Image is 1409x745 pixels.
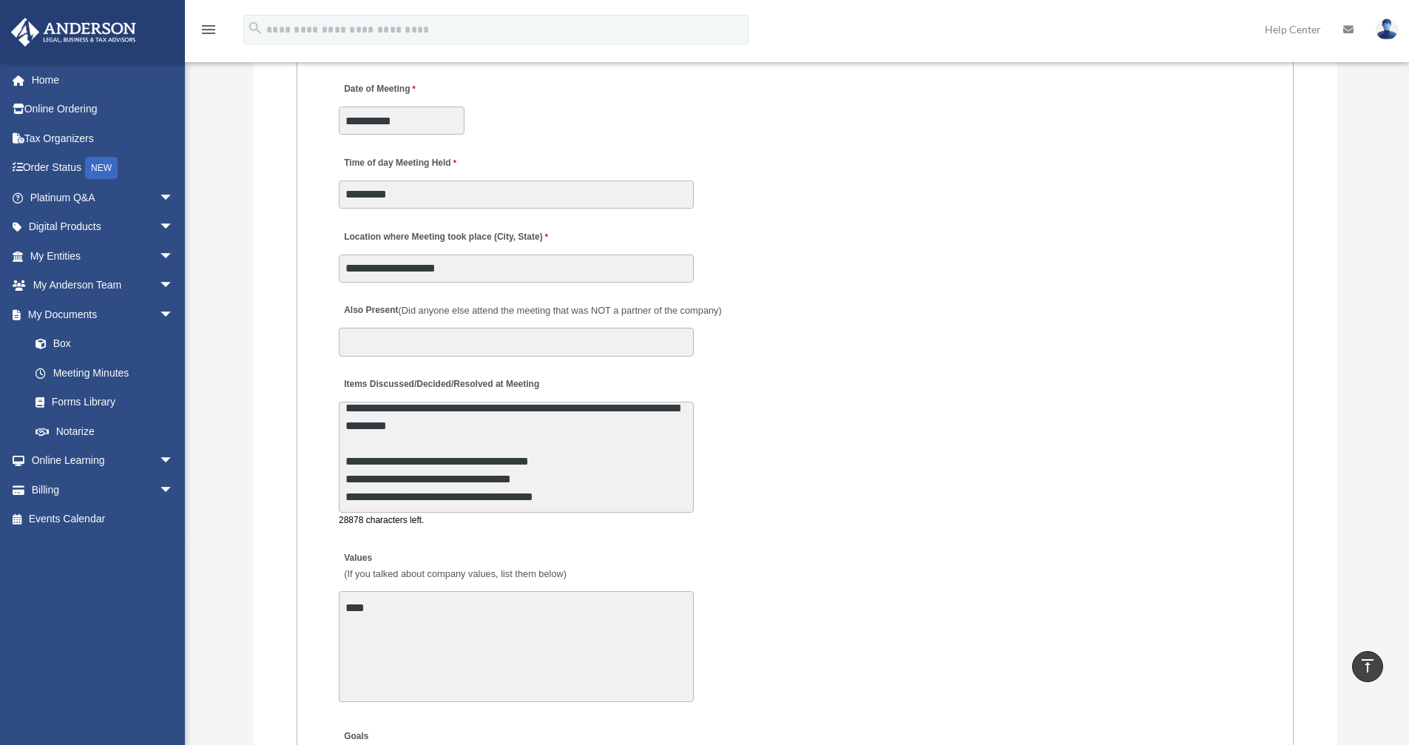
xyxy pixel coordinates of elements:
a: Online Learningarrow_drop_down [10,446,196,476]
img: User Pic [1376,18,1398,40]
label: Time of day Meeting Held [339,153,479,173]
a: Billingarrow_drop_down [10,475,196,505]
a: My Anderson Teamarrow_drop_down [10,271,196,300]
span: arrow_drop_down [159,183,189,213]
label: Location where Meeting took place (City, State) [339,227,552,247]
a: Home [10,65,196,95]
i: search [247,20,263,36]
a: Forms Library [21,388,196,417]
a: Digital Productsarrow_drop_down [10,212,196,242]
i: menu [200,21,217,38]
div: NEW [85,157,118,179]
a: Notarize [21,417,196,446]
a: Events Calendar [10,505,196,534]
a: Order StatusNEW [10,153,196,183]
a: My Entitiesarrow_drop_down [10,241,196,271]
a: Meeting Minutes [21,358,189,388]
label: Also Present [339,301,726,321]
a: Platinum Q&Aarrow_drop_down [10,183,196,212]
span: (If you talked about company values, list them below) [344,568,567,579]
a: Online Ordering [10,95,196,124]
a: Tax Organizers [10,124,196,153]
span: arrow_drop_down [159,446,189,476]
span: arrow_drop_down [159,271,189,301]
a: Box [21,329,196,359]
a: My Documentsarrow_drop_down [10,300,196,329]
label: Date of Meeting [339,80,479,100]
label: Values [339,548,570,584]
img: Anderson Advisors Platinum Portal [7,18,141,47]
span: arrow_drop_down [159,241,189,272]
span: arrow_drop_down [159,475,189,505]
span: arrow_drop_down [159,300,189,330]
span: arrow_drop_down [159,212,189,243]
span: (Did anyone else attend the meeting that was NOT a partner of the company) [399,305,722,316]
div: 28878 characters left. [339,513,694,528]
label: Items Discussed/Decided/Resolved at Meeting [339,375,543,395]
i: vertical_align_top [1359,657,1376,675]
a: vertical_align_top [1352,651,1383,682]
a: menu [200,26,217,38]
